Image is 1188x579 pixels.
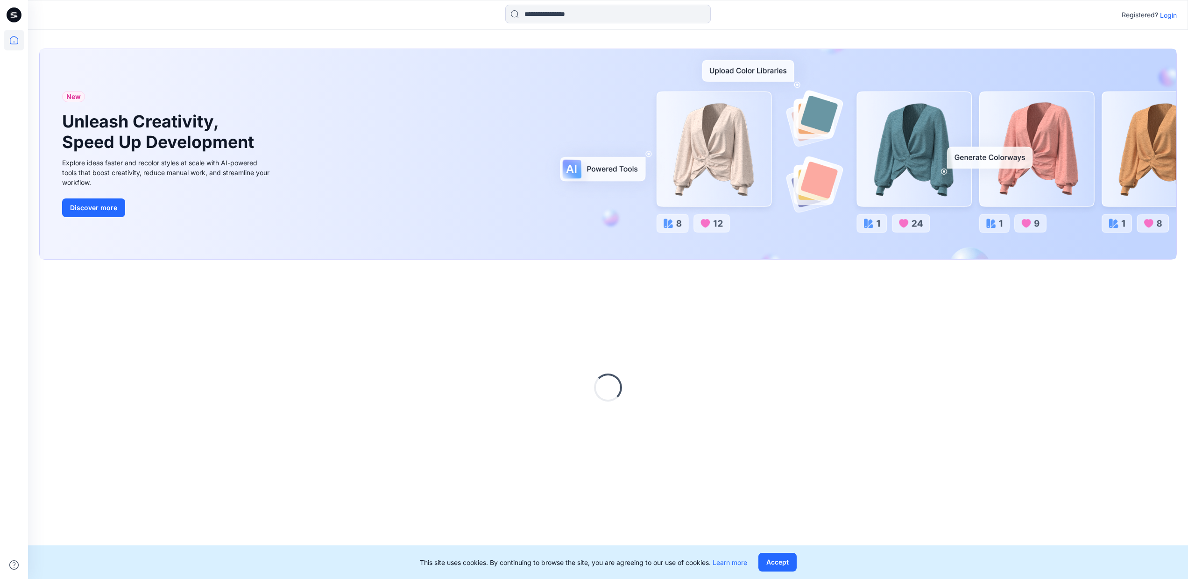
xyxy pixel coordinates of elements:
[758,553,797,572] button: Accept
[62,112,258,152] h1: Unleash Creativity, Speed Up Development
[62,158,272,187] div: Explore ideas faster and recolor styles at scale with AI-powered tools that boost creativity, red...
[1160,10,1177,20] p: Login
[62,198,125,217] button: Discover more
[66,91,81,102] span: New
[420,558,747,567] p: This site uses cookies. By continuing to browse the site, you are agreeing to our use of cookies.
[1122,9,1158,21] p: Registered?
[62,198,272,217] a: Discover more
[713,558,747,566] a: Learn more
